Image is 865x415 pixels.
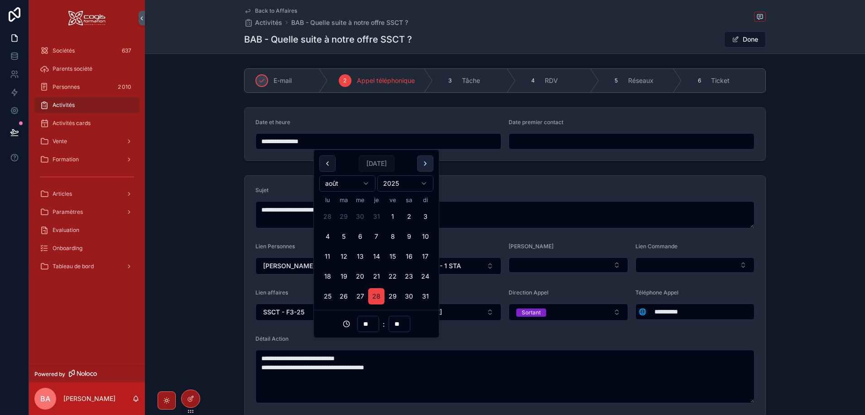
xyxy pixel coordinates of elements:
[384,288,401,304] button: vendredi 29 août 2025
[628,76,654,85] span: Réseaux
[352,268,368,285] button: mercredi 20 août 2025
[40,393,50,404] span: BA
[34,186,139,202] a: Articles
[384,208,401,225] button: vendredi 1 août 2025
[34,151,139,168] a: Formation
[34,61,139,77] a: Parents société
[34,222,139,238] a: Evaluation
[336,195,352,205] th: mardi
[522,309,541,317] div: Sortant
[53,65,92,72] span: Parents société
[417,268,433,285] button: dimanche 24 août 2025
[384,248,401,265] button: vendredi 15 août 2025
[319,195,336,205] th: lundi
[319,316,433,332] div: :
[417,195,433,205] th: dimanche
[384,268,401,285] button: vendredi 22 août 2025
[68,11,106,25] img: App logo
[384,195,401,205] th: vendredi
[635,243,678,250] span: Lien Commande
[244,33,412,46] h1: BAB - Quelle suite à notre offre SSCT ?
[382,257,502,275] button: Select Button
[509,257,628,273] button: Select Button
[244,18,282,27] a: Activités
[401,208,417,225] button: samedi 2 août 2025
[636,304,649,320] button: Select Button
[53,190,72,198] span: Articles
[319,268,336,285] button: lundi 18 août 2025
[336,248,352,265] button: mardi 12 août 2025
[255,187,269,193] span: Sujet
[53,245,82,252] span: Onboarding
[319,228,336,245] button: lundi 4 août 2025
[401,288,417,304] button: samedi 30 août 2025
[352,195,368,205] th: mercredi
[615,77,618,84] span: 5
[368,248,384,265] button: jeudi 14 août 2025
[255,243,295,250] span: Lien Personnes
[698,77,701,84] span: 6
[417,208,433,225] button: dimanche 3 août 2025
[119,45,134,56] div: 637
[34,204,139,220] a: Paramètres
[34,43,139,59] a: Sociétés637
[462,76,480,85] span: Tâche
[255,7,297,14] span: Back to Affaires
[263,308,304,317] span: SSCT - F3-25
[319,208,336,225] button: lundi 28 juillet 2025
[509,243,553,250] span: [PERSON_NAME]
[545,76,558,85] span: RDV
[368,208,384,225] button: jeudi 31 juillet 2025
[368,195,384,205] th: jeudi
[531,77,535,84] span: 4
[53,120,91,127] span: Activités cards
[724,31,766,48] button: Done
[352,288,368,304] button: mercredi 27 août 2025
[53,208,83,216] span: Paramètres
[368,288,384,304] button: Today, jeudi 28 août 2025, selected
[635,289,678,296] span: Téléphone Appel
[509,304,628,321] button: Select Button
[448,77,452,84] span: 3
[509,289,548,296] span: Direction Appel
[255,289,288,296] span: Lien affaires
[263,261,315,270] span: [PERSON_NAME]
[53,47,75,54] span: Sociétés
[34,258,139,275] a: Tableau de bord
[343,77,346,84] span: 2
[401,248,417,265] button: samedi 16 août 2025
[368,268,384,285] button: jeudi 21 août 2025
[34,240,139,256] a: Onboarding
[417,248,433,265] button: dimanche 17 août 2025
[509,119,563,125] span: Date premier contact
[639,307,646,316] span: 🌐
[255,335,288,342] span: Détail Action
[319,248,336,265] button: lundi 11 août 2025
[63,394,115,403] p: [PERSON_NAME]
[115,82,134,92] div: 2 010
[384,228,401,245] button: vendredi 8 août 2025
[711,76,730,85] span: Ticket
[401,228,417,245] button: samedi 9 août 2025
[352,228,368,245] button: mercredi 6 août 2025
[368,228,384,245] button: jeudi 7 août 2025
[401,268,417,285] button: samedi 23 août 2025
[34,371,65,378] span: Powered by
[336,288,352,304] button: mardi 26 août 2025
[336,268,352,285] button: mardi 19 août 2025
[352,248,368,265] button: mercredi 13 août 2025
[29,366,145,382] a: Powered by
[291,18,408,27] span: BAB - Quelle suite à notre offre SSCT ?
[244,7,297,14] a: Back to Affaires
[255,18,282,27] span: Activités
[34,79,139,95] a: Personnes2 010
[319,195,433,304] table: août 2025
[34,133,139,150] a: Vente
[255,304,375,321] button: Select Button
[336,208,352,225] button: mardi 29 juillet 2025
[417,288,433,304] button: dimanche 31 août 2025
[357,76,415,85] span: Appel téléphonique
[29,36,145,286] div: scrollable content
[53,138,67,145] span: Vente
[53,263,94,270] span: Tableau de bord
